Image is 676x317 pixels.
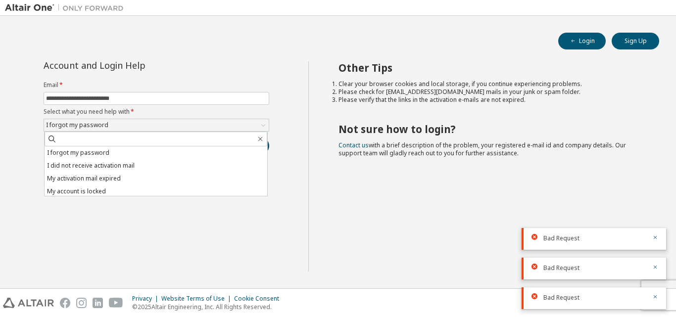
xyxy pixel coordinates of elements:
li: Please verify that the links in the activation e-mails are not expired. [338,96,642,104]
label: Email [44,81,269,89]
li: I forgot my password [45,146,267,159]
h2: Other Tips [338,61,642,74]
p: © 2025 Altair Engineering, Inc. All Rights Reserved. [132,303,285,311]
div: I forgot my password [45,120,110,131]
button: Login [558,33,606,49]
div: I forgot my password [44,119,269,131]
a: Contact us [338,141,369,149]
img: Altair One [5,3,129,13]
div: Website Terms of Use [161,295,234,303]
label: Select what you need help with [44,108,269,116]
span: Bad Request [543,294,579,302]
span: Bad Request [543,234,579,242]
img: altair_logo.svg [3,298,54,308]
img: youtube.svg [109,298,123,308]
div: Cookie Consent [234,295,285,303]
div: Privacy [132,295,161,303]
h2: Not sure how to login? [338,123,642,136]
img: instagram.svg [76,298,87,308]
span: with a brief description of the problem, your registered e-mail id and company details. Our suppo... [338,141,626,157]
img: linkedin.svg [93,298,103,308]
div: Account and Login Help [44,61,224,69]
li: Clear your browser cookies and local storage, if you continue experiencing problems. [338,80,642,88]
img: facebook.svg [60,298,70,308]
li: Please check for [EMAIL_ADDRESS][DOMAIN_NAME] mails in your junk or spam folder. [338,88,642,96]
span: Bad Request [543,264,579,272]
button: Sign Up [612,33,659,49]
